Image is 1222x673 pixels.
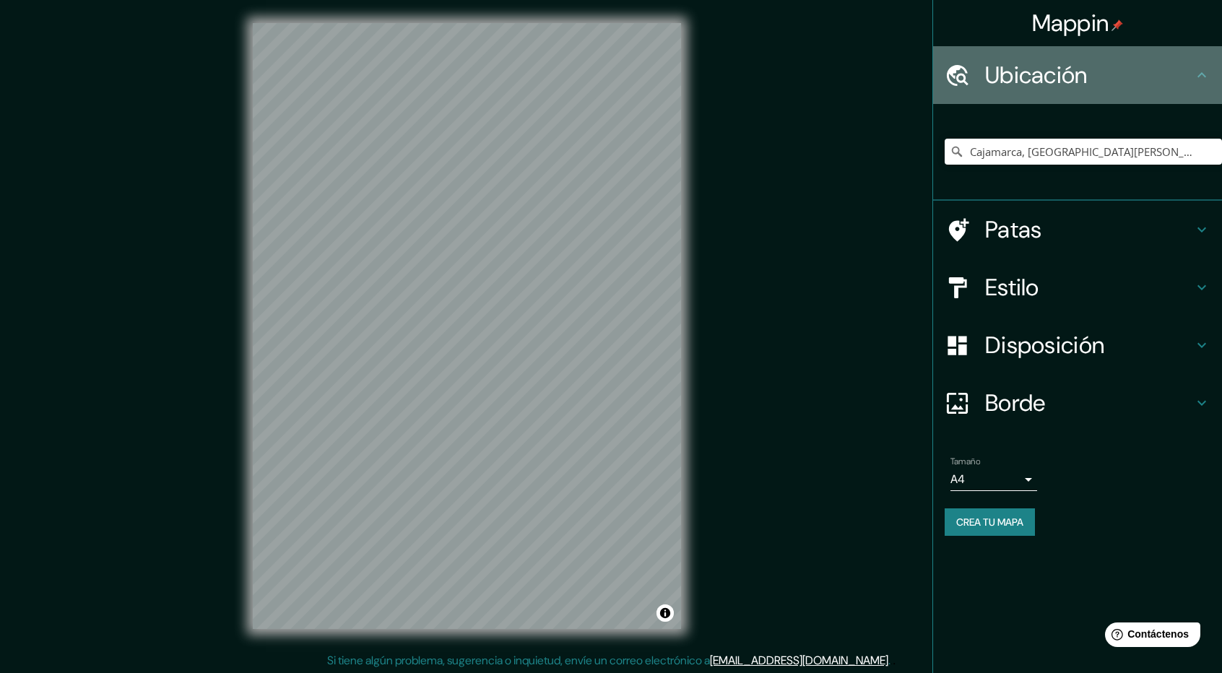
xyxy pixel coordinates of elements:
div: Borde [933,374,1222,432]
div: A4 [950,468,1037,491]
font: Borde [985,388,1046,418]
input: Elige tu ciudad o zona [945,139,1222,165]
div: Ubicación [933,46,1222,104]
font: Disposición [985,330,1104,360]
font: Patas [985,214,1042,245]
font: Si tiene algún problema, sugerencia o inquietud, envíe un correo electrónico a [327,653,710,668]
div: Estilo [933,259,1222,316]
font: . [890,652,893,668]
font: A4 [950,472,965,487]
font: Crea tu mapa [956,516,1023,529]
a: [EMAIL_ADDRESS][DOMAIN_NAME] [710,653,888,668]
font: Tamaño [950,456,980,467]
button: Activar o desactivar atribución [656,604,674,622]
iframe: Lanzador de widgets de ayuda [1093,617,1206,657]
font: Ubicación [985,60,1088,90]
font: . [888,653,890,668]
div: Patas [933,201,1222,259]
canvas: Mapa [253,23,681,629]
button: Crea tu mapa [945,508,1035,536]
img: pin-icon.png [1111,19,1123,31]
font: . [893,652,896,668]
font: Mappin [1032,8,1109,38]
font: Estilo [985,272,1039,303]
div: Disposición [933,316,1222,374]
